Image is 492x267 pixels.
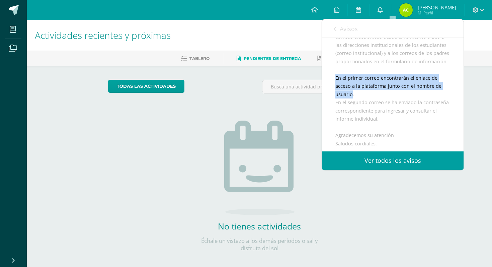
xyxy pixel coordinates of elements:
p: Échale un vistazo a los demás períodos o sal y disfruta del sol [192,237,326,252]
span: Actividades recientes y próximas [35,29,171,42]
span: Tablero [189,56,210,61]
img: no_activities.png [224,121,295,215]
span: Mi Perfil [418,10,456,16]
span: Pendientes de entrega [244,56,301,61]
input: Busca una actividad próxima aquí... [262,80,411,93]
span: Avisos [340,25,358,33]
a: todas las Actividades [108,80,184,93]
a: Pendientes de entrega [237,53,301,64]
img: 565f612b4c0557130ba65bee090c7f28.png [399,3,413,17]
a: Entregadas [317,53,354,64]
a: Tablero [181,53,210,64]
span: [PERSON_NAME] [418,4,456,11]
h2: No tienes actividades [192,220,326,232]
a: Ver todos los avisos [322,151,464,170]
